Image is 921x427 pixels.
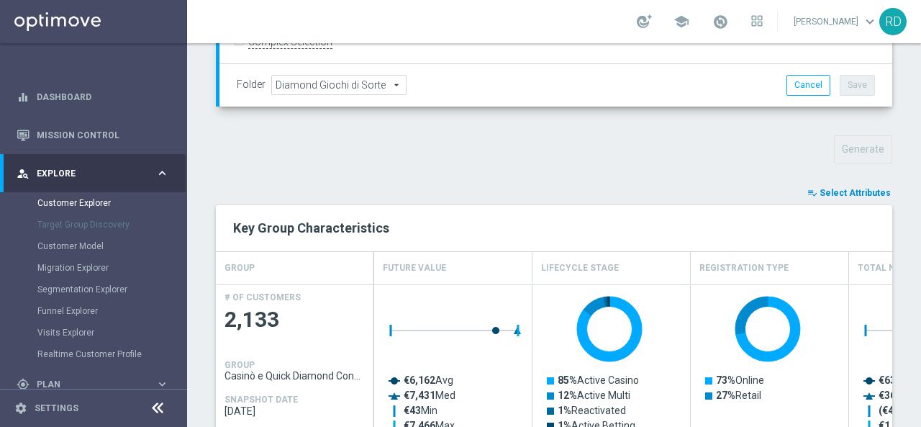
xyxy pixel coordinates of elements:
tspan: 85% [558,374,577,386]
tspan: 12% [558,390,577,401]
span: Casinò e Quick Diamond Confirmed + Young+ Exiting [224,370,366,382]
a: Mission Control [37,116,169,154]
span: Plan [37,380,155,389]
h4: GROUP [224,256,255,281]
text: Retail [716,390,761,401]
div: Target Group Discovery [37,214,186,235]
a: Funnel Explorer [37,305,150,317]
button: gps_fixed Plan keyboard_arrow_right [16,379,170,390]
tspan: 73% [716,374,735,386]
div: RD [879,8,907,35]
a: Customer Model [37,241,150,252]
text: Active Casino [558,374,639,386]
a: Visits Explorer [37,327,150,338]
button: Save [840,75,875,95]
div: Realtime Customer Profile [37,343,186,365]
div: Dashboard [17,78,169,116]
text: Reactivated [558,405,626,416]
a: Segmentation Explorer [37,284,150,295]
h4: Lifecycle Stage [541,256,619,281]
h4: Registration Type [699,256,789,281]
i: gps_fixed [17,378,30,391]
div: Visits Explorer [37,322,186,343]
h4: # OF CUSTOMERS [224,292,301,302]
text: Active Multi [558,390,630,401]
span: school [673,14,689,30]
i: person_search [17,167,30,180]
i: keyboard_arrow_right [155,166,169,180]
tspan: €36,753 [879,390,916,401]
a: Migration Explorer [37,262,150,274]
button: Generate [834,135,892,163]
h4: GROUP [224,360,255,370]
div: Funnel Explorer [37,300,186,322]
text: Online [716,374,764,386]
tspan: €6,162 [404,374,435,386]
div: Mission Control [17,116,169,154]
text: Min [404,405,437,416]
button: Mission Control [16,130,170,141]
button: person_search Explore keyboard_arrow_right [16,168,170,179]
div: Customer Model [37,235,186,257]
tspan: €63,378 [879,374,916,386]
span: 2,133 [224,306,366,334]
div: Migration Explorer [37,257,186,279]
span: Explore [37,169,155,178]
h4: Future Value [383,256,446,281]
i: equalizer [17,91,30,104]
button: Cancel [786,75,830,95]
span: 2025-08-23 [224,405,366,417]
text: Avg [404,374,453,386]
text: Med [404,390,455,401]
i: settings [14,402,27,415]
a: Customer Explorer [37,197,150,209]
h2: Key Group Characteristics [233,220,875,237]
a: [PERSON_NAME]keyboard_arrow_down [792,11,879,32]
i: keyboard_arrow_right [155,377,169,391]
tspan: €43 [404,405,421,416]
div: Plan [17,378,155,391]
a: Realtime Customer Profile [37,349,150,360]
span: Select Attributes [820,188,891,198]
button: playlist_add_check Select Attributes [806,185,892,201]
span: keyboard_arrow_down [862,14,878,30]
tspan: €7,431 [404,390,435,401]
label: Folder [237,78,266,91]
div: Segmentation Explorer [37,279,186,300]
div: Customer Explorer [37,192,186,214]
h4: SNAPSHOT DATE [224,395,298,405]
tspan: 1% [558,405,571,416]
i: playlist_add_check [807,188,817,198]
a: Dashboard [37,78,169,116]
button: equalizer Dashboard [16,91,170,103]
a: Settings [35,404,78,413]
div: Explore [17,167,155,180]
tspan: 27% [716,390,735,401]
